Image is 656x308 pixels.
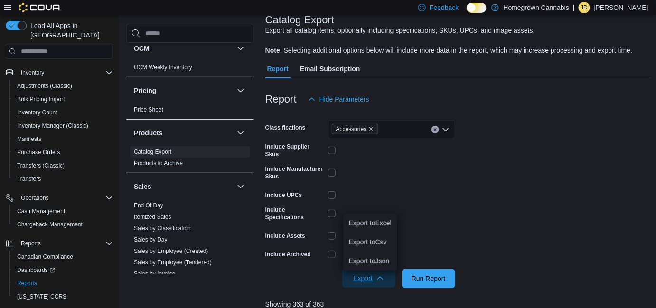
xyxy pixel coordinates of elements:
[9,290,117,303] button: [US_STATE] CCRS
[13,251,77,262] a: Canadian Compliance
[9,218,117,231] button: Chargeback Management
[134,44,150,53] h3: OCM
[17,266,55,274] span: Dashboards
[9,263,117,277] a: Dashboards
[348,269,390,288] span: Export
[431,126,439,133] button: Clear input
[134,86,233,95] button: Pricing
[13,133,113,145] span: Manifests
[13,219,86,230] a: Chargeback Management
[267,59,289,78] span: Report
[430,3,459,12] span: Feedback
[13,251,113,262] span: Canadian Compliance
[594,2,648,13] p: [PERSON_NAME]
[134,128,163,138] h3: Products
[134,106,163,113] span: Price Sheet
[13,160,113,171] span: Transfers (Classic)
[343,214,397,233] button: Export toExcel
[265,47,280,54] b: Note
[332,124,379,134] span: Accessories
[2,66,117,79] button: Inventory
[265,26,633,56] div: Export all catalog items, optionally including specifications, SKUs, UPCs, and image assets. : Se...
[2,237,117,250] button: Reports
[27,21,113,40] span: Load All Apps in [GEOGRAPHIC_DATA]
[343,252,397,271] button: Export toJson
[134,213,171,221] span: Itemized Sales
[9,79,117,93] button: Adjustments (Classic)
[265,165,324,180] label: Include Manufacturer Skus
[17,149,60,156] span: Purchase Orders
[17,122,88,130] span: Inventory Manager (Classic)
[21,194,49,202] span: Operations
[13,80,113,92] span: Adjustments (Classic)
[2,191,117,205] button: Operations
[134,149,171,155] a: Catalog Export
[579,2,590,13] div: Jordan Denomme
[319,94,369,104] span: Hide Parameters
[349,219,392,227] span: Export to Excel
[134,44,233,53] button: OCM
[13,133,45,145] a: Manifests
[17,238,45,249] button: Reports
[13,205,69,217] a: Cash Management
[17,192,113,204] span: Operations
[265,232,305,240] label: Include Assets
[13,173,45,185] a: Transfers
[265,206,324,221] label: Include Specifications
[17,175,41,183] span: Transfers
[368,126,374,132] button: Remove Accessories from selection in this group
[134,64,192,71] a: OCM Weekly Inventory
[17,67,113,78] span: Inventory
[9,205,117,218] button: Cash Management
[265,124,306,131] label: Classifications
[13,173,113,185] span: Transfers
[126,146,254,173] div: Products
[17,162,65,169] span: Transfers (Classic)
[13,205,113,217] span: Cash Management
[134,128,233,138] button: Products
[343,233,397,252] button: Export toCsv
[17,109,57,116] span: Inventory Count
[13,107,61,118] a: Inventory Count
[573,2,575,13] p: |
[21,240,41,247] span: Reports
[9,106,117,119] button: Inventory Count
[412,274,446,283] span: Run Report
[17,207,65,215] span: Cash Management
[17,280,37,287] span: Reports
[9,277,117,290] button: Reports
[134,224,191,232] span: Sales by Classification
[13,147,64,158] a: Purchase Orders
[13,120,113,131] span: Inventory Manager (Classic)
[126,104,254,119] div: Pricing
[265,143,324,158] label: Include Supplier Skus
[442,126,450,133] button: Open list of options
[134,270,175,278] span: Sales by Invoice
[134,182,233,191] button: Sales
[304,90,373,109] button: Hide Parameters
[134,271,175,277] a: Sales by Invoice
[17,82,72,90] span: Adjustments (Classic)
[235,43,246,54] button: OCM
[21,69,44,76] span: Inventory
[134,259,212,266] span: Sales by Employee (Tendered)
[13,264,113,276] span: Dashboards
[9,93,117,106] button: Bulk Pricing Import
[134,202,163,209] span: End Of Day
[349,238,392,246] span: Export to Csv
[134,236,168,243] span: Sales by Day
[17,95,65,103] span: Bulk Pricing Import
[265,93,297,105] h3: Report
[13,219,113,230] span: Chargeback Management
[17,293,66,300] span: [US_STATE] CCRS
[13,93,113,105] span: Bulk Pricing Import
[134,159,183,167] span: Products to Archive
[235,85,246,96] button: Pricing
[17,221,83,228] span: Chargeback Management
[13,80,76,92] a: Adjustments (Classic)
[13,93,69,105] a: Bulk Pricing Import
[17,135,41,143] span: Manifests
[265,191,302,199] label: Include UPCs
[13,278,113,289] span: Reports
[17,253,73,261] span: Canadian Compliance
